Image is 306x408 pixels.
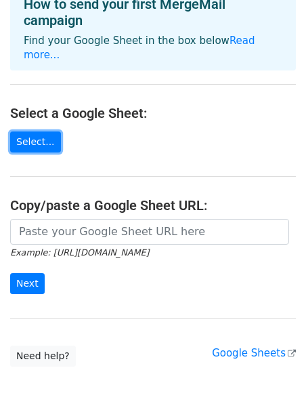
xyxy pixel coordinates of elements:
[24,34,282,62] p: Find your Google Sheet in the box below
[24,35,255,61] a: Read more...
[10,346,76,367] a: Need help?
[212,347,296,359] a: Google Sheets
[10,247,149,258] small: Example: [URL][DOMAIN_NAME]
[10,197,296,213] h4: Copy/paste a Google Sheet URL:
[238,343,306,408] iframe: Chat Widget
[10,219,289,245] input: Paste your Google Sheet URL here
[10,105,296,121] h4: Select a Google Sheet:
[10,131,61,152] a: Select...
[10,273,45,294] input: Next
